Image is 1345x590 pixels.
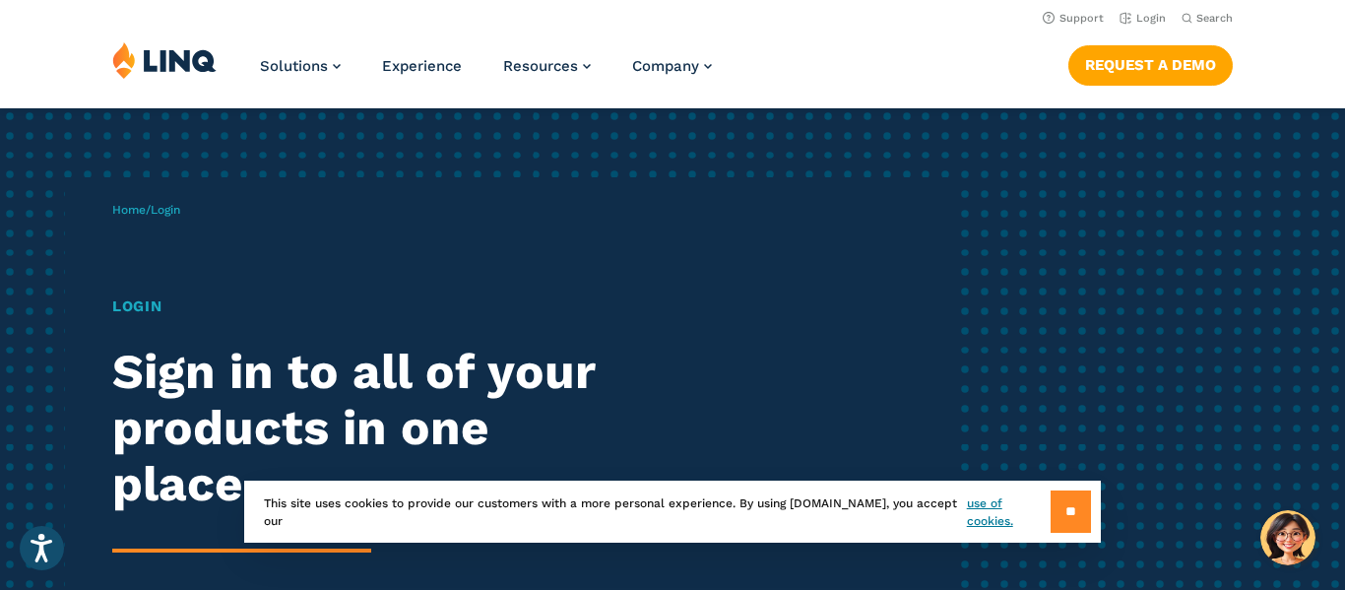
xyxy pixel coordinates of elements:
a: Home [112,203,146,217]
a: Resources [503,57,591,75]
nav: Primary Navigation [260,41,712,106]
span: Login [151,203,180,217]
h1: Login [112,295,630,318]
span: / [112,203,180,217]
a: Request a Demo [1068,45,1233,85]
a: Company [632,57,712,75]
span: Solutions [260,57,328,75]
h2: Sign in to all of your products in one place. [112,344,630,511]
span: Search [1196,12,1233,25]
span: Company [632,57,699,75]
button: Open Search Bar [1182,11,1233,26]
a: Support [1043,12,1104,25]
div: This site uses cookies to provide our customers with a more personal experience. By using [DOMAIN... [244,481,1101,543]
nav: Button Navigation [1068,41,1233,85]
a: Experience [382,57,462,75]
a: use of cookies. [967,494,1051,530]
a: Login [1120,12,1166,25]
img: LINQ | K‑12 Software [112,41,217,79]
span: Resources [503,57,578,75]
button: Hello, have a question? Let’s chat. [1260,510,1315,565]
a: Solutions [260,57,341,75]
